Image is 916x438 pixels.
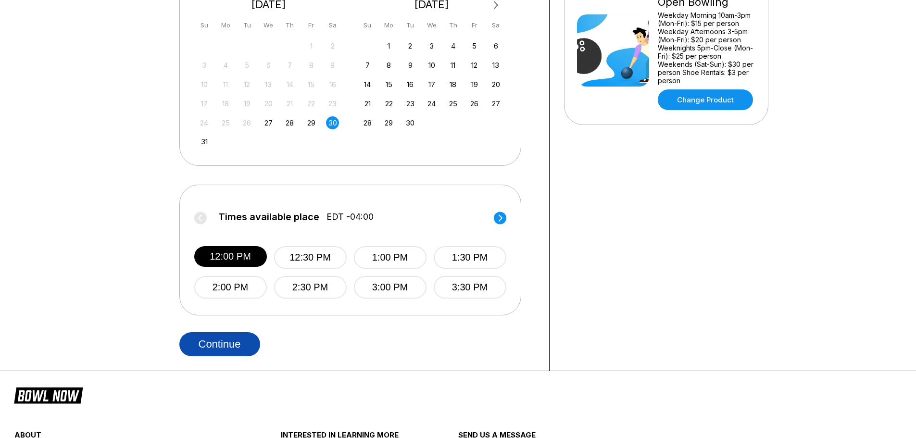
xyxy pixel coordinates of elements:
div: Choose Friday, August 29th, 2025 [305,116,318,129]
div: Sa [326,19,339,32]
button: 3:00 PM [354,276,427,299]
button: 2:00 PM [194,276,267,299]
span: Times available place [218,212,319,222]
div: Not available Friday, August 15th, 2025 [305,78,318,91]
div: Not available Saturday, August 16th, 2025 [326,78,339,91]
div: month 2025-08 [197,38,341,149]
div: Fr [468,19,481,32]
div: Not available Monday, August 11th, 2025 [219,78,232,91]
div: Choose Sunday, September 28th, 2025 [361,116,374,129]
div: Choose Saturday, September 20th, 2025 [489,78,502,91]
div: Choose Thursday, September 11th, 2025 [447,59,460,72]
div: Not available Thursday, August 21st, 2025 [283,97,296,110]
div: Choose Thursday, September 4th, 2025 [447,39,460,52]
div: Choose Friday, September 5th, 2025 [468,39,481,52]
div: Choose Wednesday, August 27th, 2025 [262,116,275,129]
div: Choose Wednesday, September 24th, 2025 [425,97,438,110]
div: Mo [219,19,232,32]
div: Not available Monday, August 4th, 2025 [219,59,232,72]
div: Sa [489,19,502,32]
div: Not available Saturday, August 9th, 2025 [326,59,339,72]
div: Choose Friday, September 26th, 2025 [468,97,481,110]
div: Not available Thursday, August 14th, 2025 [283,78,296,91]
div: Choose Monday, September 29th, 2025 [382,116,395,129]
div: month 2025-09 [360,38,504,129]
div: Not available Wednesday, August 6th, 2025 [262,59,275,72]
span: EDT -04:00 [326,212,374,222]
div: We [425,19,438,32]
div: Not available Wednesday, August 13th, 2025 [262,78,275,91]
img: Open Bowling [577,14,649,87]
div: Not available Sunday, August 3rd, 2025 [198,59,211,72]
div: Not available Monday, August 25th, 2025 [219,116,232,129]
div: Choose Tuesday, September 30th, 2025 [404,116,417,129]
div: Choose Wednesday, September 17th, 2025 [425,78,438,91]
div: Su [198,19,211,32]
div: Choose Friday, September 12th, 2025 [468,59,481,72]
button: 12:00 PM [194,246,267,267]
div: Choose Monday, September 22nd, 2025 [382,97,395,110]
div: Mo [382,19,395,32]
div: Not available Wednesday, August 20th, 2025 [262,97,275,110]
button: 1:30 PM [434,246,506,269]
div: Tu [404,19,417,32]
div: Choose Thursday, September 18th, 2025 [447,78,460,91]
button: 12:30 PM [274,246,347,269]
button: 2:30 PM [274,276,347,299]
div: We [262,19,275,32]
div: Not available Monday, August 18th, 2025 [219,97,232,110]
div: Not available Sunday, August 17th, 2025 [198,97,211,110]
div: Not available Thursday, August 7th, 2025 [283,59,296,72]
div: Th [283,19,296,32]
div: Not available Tuesday, August 12th, 2025 [240,78,253,91]
div: Choose Monday, September 8th, 2025 [382,59,395,72]
div: Not available Saturday, August 23rd, 2025 [326,97,339,110]
div: Choose Tuesday, September 2nd, 2025 [404,39,417,52]
div: Choose Sunday, September 14th, 2025 [361,78,374,91]
div: Not available Sunday, August 24th, 2025 [198,116,211,129]
div: Choose Thursday, August 28th, 2025 [283,116,296,129]
a: Change Product [658,89,753,110]
div: Choose Saturday, August 30th, 2025 [326,116,339,129]
div: Choose Saturday, September 6th, 2025 [489,39,502,52]
div: Choose Saturday, September 27th, 2025 [489,97,502,110]
div: Th [447,19,460,32]
div: Not available Friday, August 1st, 2025 [305,39,318,52]
div: Choose Thursday, September 25th, 2025 [447,97,460,110]
div: Choose Sunday, September 21st, 2025 [361,97,374,110]
div: Choose Wednesday, September 10th, 2025 [425,59,438,72]
div: Choose Friday, September 19th, 2025 [468,78,481,91]
div: Weekday Morning 10am-3pm (Mon-Fri): $15 per person Weekday Afternoons 3-5pm (Mon-Fri): $20 per pe... [658,11,755,85]
div: Fr [305,19,318,32]
div: Su [361,19,374,32]
div: Tu [240,19,253,32]
div: Choose Sunday, August 31st, 2025 [198,135,211,148]
div: Not available Saturday, August 2nd, 2025 [326,39,339,52]
button: 1:00 PM [354,246,427,269]
div: Not available Tuesday, August 26th, 2025 [240,116,253,129]
div: Choose Monday, September 1st, 2025 [382,39,395,52]
div: Not available Friday, August 22nd, 2025 [305,97,318,110]
div: Choose Tuesday, September 16th, 2025 [404,78,417,91]
div: Choose Tuesday, September 23rd, 2025 [404,97,417,110]
div: Not available Sunday, August 10th, 2025 [198,78,211,91]
div: Choose Wednesday, September 3rd, 2025 [425,39,438,52]
div: Choose Tuesday, September 9th, 2025 [404,59,417,72]
div: Not available Tuesday, August 5th, 2025 [240,59,253,72]
div: Not available Tuesday, August 19th, 2025 [240,97,253,110]
button: 3:30 PM [434,276,506,299]
div: Choose Saturday, September 13th, 2025 [489,59,502,72]
div: Not available Friday, August 8th, 2025 [305,59,318,72]
button: Continue [179,332,260,356]
div: Choose Sunday, September 7th, 2025 [361,59,374,72]
div: Choose Monday, September 15th, 2025 [382,78,395,91]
